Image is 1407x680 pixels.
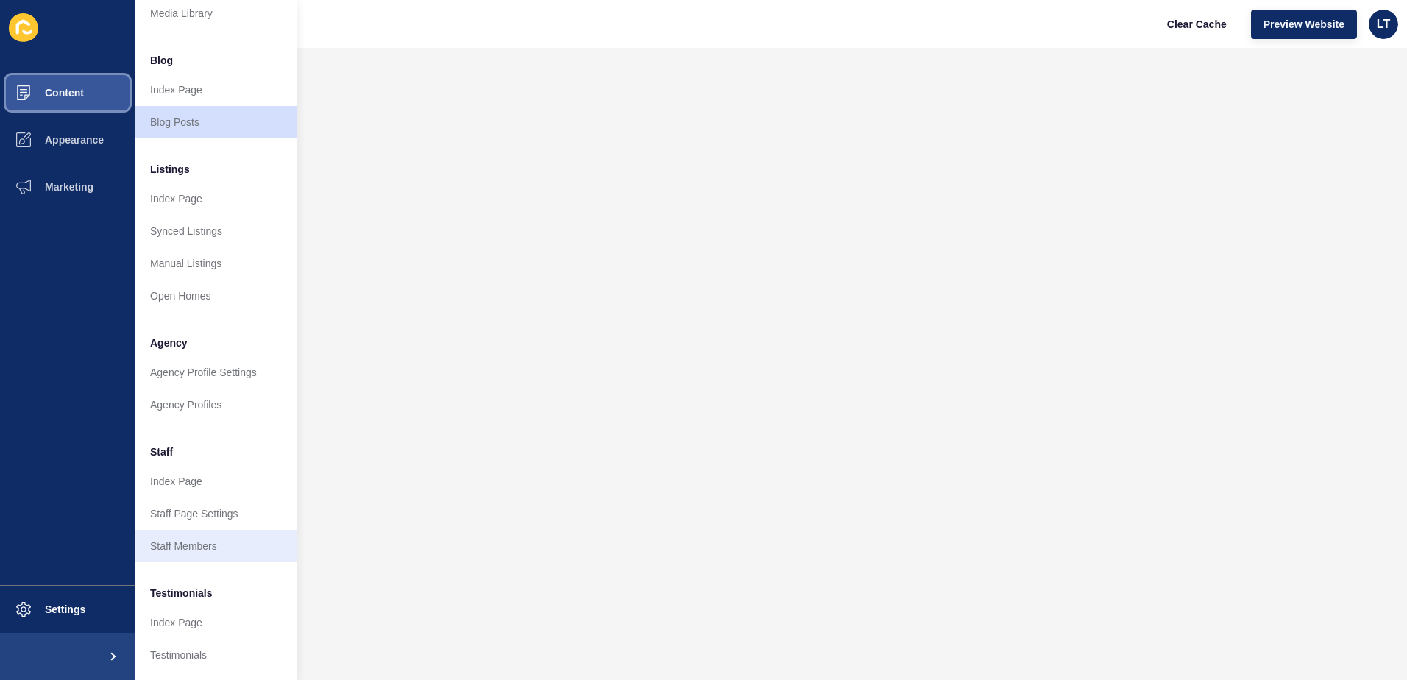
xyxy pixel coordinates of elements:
button: Clear Cache [1155,10,1239,39]
span: Clear Cache [1167,17,1227,32]
a: Index Page [135,74,297,106]
a: Open Homes [135,280,297,312]
a: Staff Page Settings [135,497,297,530]
a: Blog Posts [135,106,297,138]
a: Agency Profile Settings [135,356,297,389]
span: Blog [150,53,173,68]
a: Index Page [135,465,297,497]
a: Testimonials [135,639,297,671]
span: Listings [150,162,190,177]
a: Staff Members [135,530,297,562]
span: Staff [150,445,173,459]
span: Testimonials [150,586,213,601]
span: Preview Website [1264,17,1344,32]
a: Synced Listings [135,215,297,247]
a: Agency Profiles [135,389,297,421]
a: Index Page [135,606,297,639]
a: Index Page [135,183,297,215]
button: Preview Website [1251,10,1357,39]
span: Agency [150,336,188,350]
span: LT [1377,17,1390,32]
a: Manual Listings [135,247,297,280]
